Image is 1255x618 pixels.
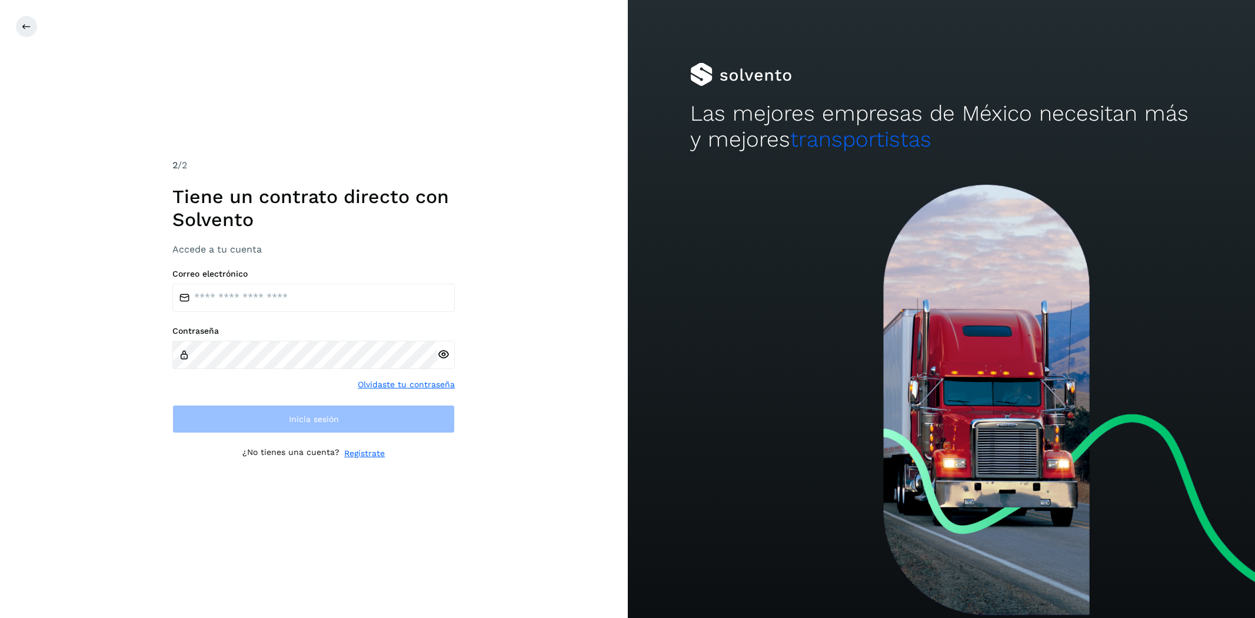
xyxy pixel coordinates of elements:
[172,269,455,279] label: Correo electrónico
[172,160,178,171] span: 2
[172,405,455,433] button: Inicia sesión
[172,158,455,172] div: /2
[172,185,455,231] h1: Tiene un contrato directo con Solvento
[344,447,385,460] a: Regístrate
[790,127,931,152] span: transportistas
[690,101,1192,153] h2: Las mejores empresas de México necesitan más y mejores
[242,447,339,460] p: ¿No tienes una cuenta?
[172,326,455,336] label: Contraseña
[358,378,455,391] a: Olvidaste tu contraseña
[289,415,339,423] span: Inicia sesión
[172,244,455,255] h3: Accede a tu cuenta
